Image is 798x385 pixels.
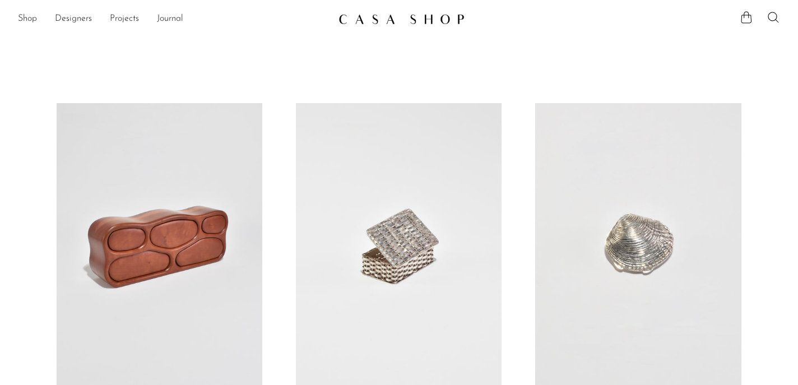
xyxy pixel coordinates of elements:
[110,12,139,26] a: Projects
[18,12,37,26] a: Shop
[18,10,330,29] nav: Desktop navigation
[55,12,92,26] a: Designers
[18,10,330,29] ul: NEW HEADER MENU
[157,12,183,26] a: Journal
